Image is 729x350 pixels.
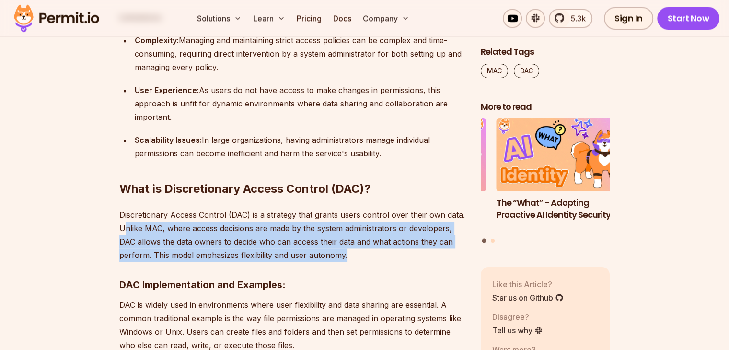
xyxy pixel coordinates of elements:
a: Pricing [293,9,325,28]
a: Sign In [604,7,653,30]
div: Managing and maintaining strict access policies can be complex and time-consuming, requiring dire... [135,34,465,74]
strong: Scalability Issues: [135,135,202,145]
a: Start Now [657,7,720,30]
div: In large organizations, having administrators manage individual permissions can become inefficien... [135,133,465,160]
a: Docs [329,9,355,28]
p: Like this Article? [492,279,564,290]
button: Learn [249,9,289,28]
div: Posts [481,119,610,245]
a: 5.3k [549,9,592,28]
button: Solutions [193,9,245,28]
img: Permit logo [10,2,104,35]
li: 2 of 2 [357,119,486,233]
div: As users do not have access to make changes in permissions, this approach is unfit for dynamic en... [135,83,465,124]
button: Go to slide 1 [482,239,486,243]
strong: DAC Implementation and Examples: [119,279,286,291]
strong: Complexity: [135,35,179,45]
h2: More to read [481,101,610,113]
span: 5.3k [565,12,586,24]
img: MAC, DAC, RBAC, and FGA: A Journey Through Access Control [357,119,486,192]
a: DAC [514,64,539,78]
h2: Related Tags [481,46,610,58]
a: Star us on Github [492,292,564,303]
li: 1 of 2 [497,119,626,233]
button: Go to slide 2 [491,239,495,243]
strong: User Experience: [135,85,199,95]
a: The “What” - Adopting Proactive AI Identity SecurityThe “What” - Adopting Proactive AI Identity S... [497,119,626,233]
p: Discretionary Access Control (DAC) is a strategy that grants users control over their own data. U... [119,208,465,262]
h3: The “What” - Adopting Proactive AI Identity Security [497,197,626,221]
a: Tell us why [492,325,543,336]
h3: MAC, DAC, RBAC, and FGA: A Journey Through Access Control [357,197,486,233]
a: MAC [481,64,508,78]
button: Company [359,9,413,28]
p: Disagree? [492,311,543,323]
strong: What is Discretionary Access Control (DAC)? [119,182,371,196]
img: The “What” - Adopting Proactive AI Identity Security [497,119,626,192]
